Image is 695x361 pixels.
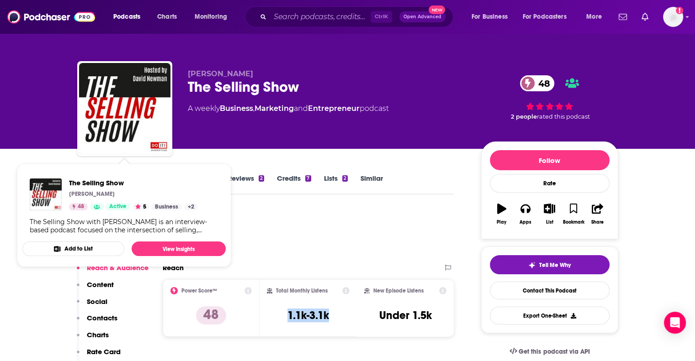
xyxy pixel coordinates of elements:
div: Play [497,220,506,225]
div: Bookmark [562,220,584,225]
a: Reviews2 [228,174,264,195]
h3: Under 1.5k [379,309,432,322]
a: Business [220,104,253,113]
span: Logged in as megcassidy [663,7,683,27]
p: 48 [196,306,226,324]
img: tell me why sparkle [528,262,536,269]
p: Rate Card [87,347,121,356]
input: Search podcasts, credits, & more... [270,10,371,24]
a: Active [106,203,130,210]
p: Charts [87,330,109,339]
p: Social [87,297,107,306]
button: Content [77,280,114,297]
div: Share [591,220,604,225]
button: open menu [465,10,519,24]
a: Similar [361,174,383,195]
span: More [586,10,602,23]
a: +2 [184,203,198,210]
h2: Power Score™ [181,288,217,294]
span: New [429,5,445,14]
p: [PERSON_NAME] [69,190,115,198]
button: Show profile menu [663,7,683,27]
span: 2 people [511,113,537,120]
div: 7 [305,175,311,182]
button: Share [585,198,609,230]
div: 2 [342,175,348,182]
button: tell me why sparkleTell Me Why [490,255,610,274]
div: Open Intercom Messenger [664,312,686,334]
a: Contact This Podcast [490,282,610,299]
span: Active [109,202,127,211]
a: 48 [520,75,555,91]
div: The Selling Show with [PERSON_NAME] is an interview-based podcast focused on the intersection of ... [30,218,218,234]
img: The Selling Show [30,178,62,210]
button: Bookmark [562,198,585,230]
h3: 1.1k-3.1k [287,309,329,322]
button: Social [77,297,107,314]
button: open menu [188,10,239,24]
div: 48 2 peoplerated this podcast [481,69,618,126]
button: open menu [517,10,580,24]
img: The Selling Show [79,63,170,154]
a: Marketing [255,104,294,113]
a: 48 [69,203,88,210]
button: Apps [514,198,537,230]
div: Rate [490,174,610,193]
button: Follow [490,150,610,170]
span: For Business [472,10,508,23]
button: 5 [133,203,149,210]
a: Show notifications dropdown [615,9,631,25]
h2: New Episode Listens [373,288,424,294]
img: User Profile [663,7,683,27]
span: 48 [78,202,84,211]
span: rated this podcast [537,113,590,120]
button: open menu [580,10,613,24]
a: Business [151,203,182,210]
div: Apps [520,220,531,225]
div: List [546,220,553,225]
button: Add to List [22,241,124,256]
a: Entrepreneur [308,104,360,113]
img: Podchaser - Follow, Share and Rate Podcasts [7,8,95,26]
span: Open Advanced [403,15,441,19]
button: Export One-Sheet [490,307,610,324]
span: [PERSON_NAME] [188,69,253,78]
button: Open AdvancedNew [399,11,446,22]
h2: Total Monthly Listens [276,288,328,294]
a: View Insights [132,241,226,256]
span: For Podcasters [523,10,567,23]
span: Ctrl K [371,11,392,23]
a: Credits7 [277,174,311,195]
button: Charts [77,330,109,347]
span: Charts [157,10,177,23]
span: Get this podcast via API [519,348,589,356]
a: Charts [151,10,182,24]
span: and [294,104,308,113]
div: A weekly podcast [188,103,389,114]
span: 48 [529,75,555,91]
button: Contacts [77,314,117,330]
div: 2 [259,175,264,182]
p: Content [87,280,114,289]
button: Play [490,198,514,230]
span: Monitoring [195,10,227,23]
a: The Selling Show [69,178,198,187]
svg: Add a profile image [676,7,683,14]
button: open menu [107,10,152,24]
span: Tell Me Why [539,262,571,269]
span: Podcasts [113,10,140,23]
span: , [253,104,255,113]
p: Contacts [87,314,117,322]
div: Search podcasts, credits, & more... [254,6,462,27]
a: Lists2 [324,174,348,195]
button: List [537,198,561,230]
a: Show notifications dropdown [638,9,652,25]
